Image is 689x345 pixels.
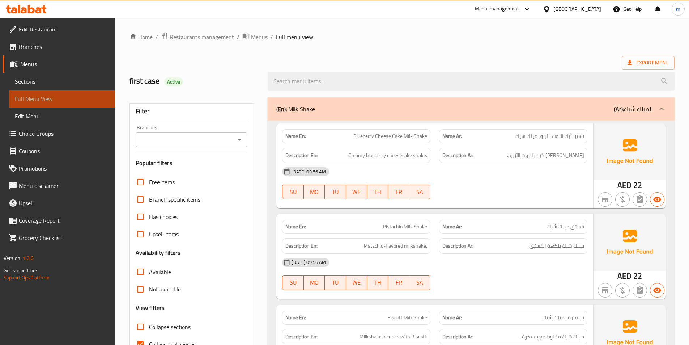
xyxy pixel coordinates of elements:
span: Restaurants management [170,33,234,41]
a: Coverage Report [3,212,115,229]
p: Milk Shake [276,105,315,113]
span: TH [370,277,385,288]
span: Active [164,79,183,85]
b: (Ar): [614,104,624,114]
span: Sections [15,77,109,86]
strong: Name Ar: [442,132,462,140]
b: (En): [276,104,287,114]
span: Full menu view [276,33,313,41]
button: FR [388,185,409,199]
span: AED [617,178,631,192]
span: SA [412,187,428,197]
span: [DATE] 09:56 AM [289,259,329,266]
li: / [237,33,239,41]
span: SU [285,187,301,197]
strong: Name En: [285,314,306,321]
span: Get support on: [4,266,37,275]
span: SU [285,277,301,288]
a: Promotions [3,160,115,177]
strong: Description Ar: [442,332,473,341]
span: Milkshake blended with Biscoff. [360,332,427,341]
span: Promotions [19,164,109,173]
li: / [271,33,273,41]
div: (En): Milk Shake(Ar):الميلك شيك [268,97,675,121]
a: Edit Restaurant [3,21,115,38]
span: Menus [251,33,268,41]
button: Not has choices [633,283,647,298]
span: Edit Restaurant [19,25,109,34]
span: Full Menu View [15,94,109,103]
span: Upsell [19,199,109,207]
button: Not branch specific item [598,192,612,207]
a: Menu disclaimer [3,177,115,194]
strong: Description En: [285,151,318,160]
strong: Name Ar: [442,223,462,231]
button: Open [234,135,244,145]
a: Coupons [3,142,115,160]
li: / [156,33,158,41]
span: Available [149,268,171,276]
button: WE [346,275,367,290]
button: TH [367,185,388,199]
button: TU [325,185,346,199]
span: بيسكوف ميلك شيك [543,314,584,321]
a: Restaurants management [161,32,234,42]
div: Filter [136,104,247,119]
button: FR [388,275,409,290]
input: search [268,72,675,91]
span: 1.0.0 [22,253,34,263]
div: [GEOGRAPHIC_DATA] [553,5,601,13]
button: Available [650,192,664,207]
span: ميلك شيك مخلوط مع بيسكوف. [519,332,584,341]
span: FR [391,277,406,288]
img: Ae5nvW7+0k+MAAAAAElFTkSuQmCC [594,123,666,180]
h2: first case [129,76,259,87]
strong: Description En: [285,241,318,251]
span: SA [412,277,428,288]
a: Sections [9,73,115,90]
span: m [676,5,680,13]
span: Coverage Report [19,216,109,225]
span: Choice Groups [19,129,109,138]
p: الميلك شيك [614,105,653,113]
button: TH [367,275,388,290]
span: Pistachio Milk Shake [383,223,427,231]
h3: Availability filters [136,249,181,257]
span: WE [349,187,364,197]
strong: Description En: [285,332,318,341]
span: Collapse sections [149,323,191,331]
button: Available [650,283,664,298]
a: Home [129,33,153,41]
strong: Name En: [285,132,306,140]
span: Coupons [19,147,109,155]
button: Purchased item [615,283,630,298]
span: Branch specific items [149,195,200,204]
a: Edit Menu [9,108,115,125]
button: WE [346,185,367,199]
span: Has choices [149,213,178,221]
span: 22 [633,269,642,283]
span: فستق ميلك شيك [547,223,584,231]
span: Version: [4,253,21,263]
span: Export Menu [622,56,675,70]
span: Menu disclaimer [19,181,109,190]
span: Grocery Checklist [19,233,109,242]
span: AED [617,269,631,283]
span: Creamy blueberry cheesecake shake. [348,151,427,160]
button: SA [409,275,430,290]
span: TU [328,187,343,197]
h3: Popular filters [136,159,247,167]
span: Biscoff Milk Shake [387,314,427,321]
span: Edit Menu [15,112,109,121]
span: Branches [19,42,109,51]
button: SU [282,185,303,199]
button: TU [325,275,346,290]
h3: View filters [136,304,165,312]
a: Menus [242,32,268,42]
button: MO [304,275,325,290]
strong: Name Ar: [442,314,462,321]
span: Export Menu [628,58,669,67]
strong: Name En: [285,223,306,231]
a: Choice Groups [3,125,115,142]
span: FR [391,187,406,197]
